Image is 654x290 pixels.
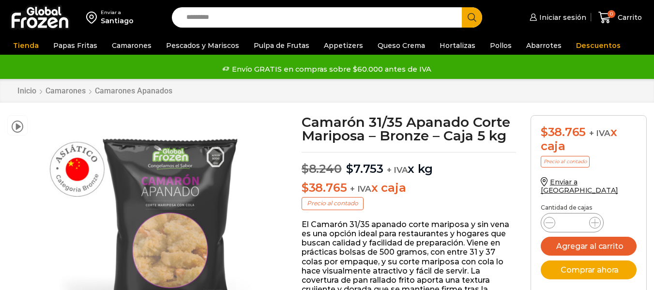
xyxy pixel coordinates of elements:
[8,36,44,55] a: Tienda
[541,125,637,153] div: x caja
[94,86,173,95] a: Camarones Apanados
[596,6,644,29] a: 0 Carrito
[541,156,590,168] p: Precio al contado
[350,184,371,194] span: + IVA
[462,7,482,28] button: Search button
[541,125,548,139] span: $
[521,36,566,55] a: Abarrotes
[319,36,368,55] a: Appetizers
[541,237,637,256] button: Agregar al carrito
[346,162,353,176] span: $
[17,86,37,95] a: Inicio
[45,86,86,95] a: Camarones
[373,36,430,55] a: Queso Crema
[608,10,615,18] span: 0
[107,36,156,55] a: Camarones
[615,13,642,22] span: Carrito
[541,260,637,279] button: Comprar ahora
[86,9,101,26] img: address-field-icon.svg
[387,165,408,175] span: + IVA
[541,125,586,139] bdi: 38.765
[527,8,586,27] a: Iniciar sesión
[541,204,637,211] p: Cantidad de cajas
[48,36,102,55] a: Papas Fritas
[302,181,309,195] span: $
[161,36,244,55] a: Pescados y Mariscos
[101,9,134,16] div: Enviar a
[346,162,383,176] bdi: 7.753
[302,115,516,142] h1: Camarón 31/35 Apanado Corte Mariposa – Bronze – Caja 5 kg
[302,162,309,176] span: $
[541,178,618,195] a: Enviar a [GEOGRAPHIC_DATA]
[571,36,625,55] a: Descuentos
[249,36,314,55] a: Pulpa de Frutas
[302,181,347,195] bdi: 38.765
[485,36,517,55] a: Pollos
[101,16,134,26] div: Santiago
[302,152,516,176] p: x kg
[589,128,610,138] span: + IVA
[302,162,342,176] bdi: 8.240
[435,36,480,55] a: Hortalizas
[302,197,364,210] p: Precio al contado
[17,86,173,95] nav: Breadcrumb
[563,216,581,229] input: Product quantity
[302,181,516,195] p: x caja
[537,13,586,22] span: Iniciar sesión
